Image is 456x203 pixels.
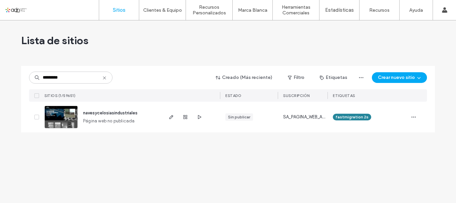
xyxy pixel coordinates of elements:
label: Marca Blanca [238,7,267,13]
label: Estadísticas [325,7,354,13]
a: navesycelosiasindustriales [83,110,138,115]
label: Herramientas Comerciales [273,4,319,16]
span: ETIQUETAS [333,93,355,98]
span: ESTADO [225,93,241,98]
span: fastmigration 2s [335,114,369,120]
span: SA_PAGINA_WEB_ADN [283,114,327,120]
button: Filtro [281,72,311,83]
button: Crear nuevo sitio [372,72,427,83]
button: Etiquetas [314,72,353,83]
div: Sin publicar [228,114,250,120]
label: Recursos [369,7,390,13]
span: Suscripción [283,93,310,98]
span: SITIOS (1/59651) [44,93,75,98]
label: Sitios [113,7,126,13]
span: Página web no publicada [83,118,135,124]
label: Ayuda [409,7,423,13]
label: Clientes & Equipo [143,7,182,13]
button: Creado (Más reciente) [210,72,278,83]
span: Lista de sitios [21,34,88,47]
label: Recursos Personalizados [186,4,232,16]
